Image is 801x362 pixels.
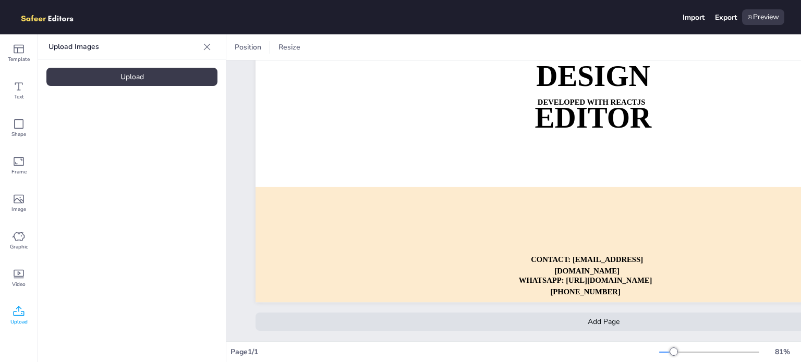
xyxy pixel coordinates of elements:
[519,276,652,296] strong: WHATSAPP: [URL][DOMAIN_NAME][PHONE_NUMBER]
[11,168,27,176] span: Frame
[535,59,651,133] strong: DESIGN EDITOR
[230,347,659,357] div: Page 1 / 1
[742,9,784,25] div: Preview
[48,34,199,59] p: Upload Images
[233,42,263,52] span: Position
[715,13,737,22] div: Export
[531,255,643,275] strong: CONTACT: [EMAIL_ADDRESS][DOMAIN_NAME]
[11,130,26,139] span: Shape
[770,347,795,357] div: 81 %
[46,68,217,86] div: Upload
[12,280,26,289] span: Video
[10,243,28,251] span: Graphic
[8,55,30,64] span: Template
[10,318,28,326] span: Upload
[276,42,302,52] span: Resize
[11,205,26,214] span: Image
[14,93,24,101] span: Text
[17,9,89,25] img: logo.png
[538,98,646,106] strong: DEVELOPED WITH REACTJS
[683,13,705,22] div: Import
